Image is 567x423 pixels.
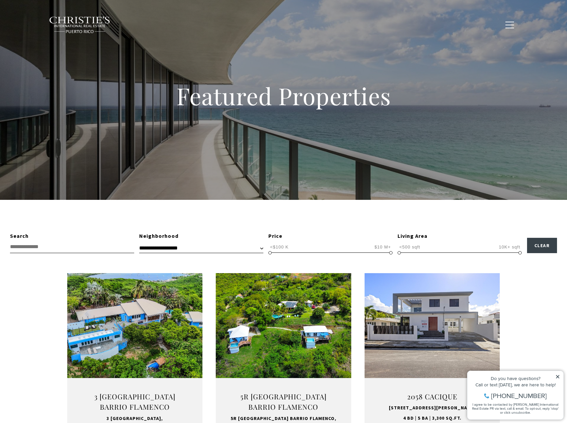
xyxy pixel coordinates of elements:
div: Living Area [398,232,522,240]
span: $10 M+ [373,244,393,250]
span: <$100 K [268,244,290,250]
div: Call or text [DATE], we are here to help! [7,21,96,26]
div: Price [268,232,393,240]
span: <500 sqft [398,244,422,250]
div: Search [10,232,134,240]
div: Neighborhood [139,232,263,240]
button: button [501,15,518,35]
span: 10K+ sqft [497,244,522,250]
button: Clear [527,238,557,253]
span: [PHONE_NUMBER] [27,31,83,38]
div: Do you have questions? [7,15,96,20]
img: Christie's International Real Estate black text logo [49,16,111,34]
span: I agree to be contacted by [PERSON_NAME] International Real Estate PR via text, call & email. To ... [8,41,95,54]
h1: Featured Properties [134,81,433,111]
